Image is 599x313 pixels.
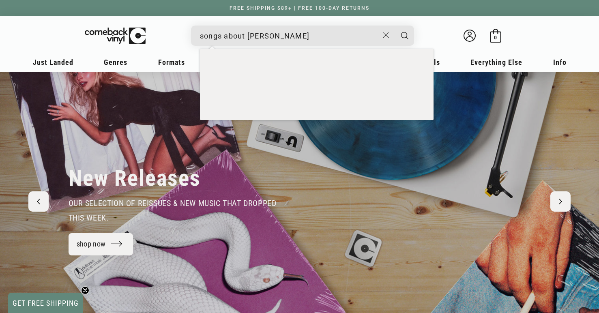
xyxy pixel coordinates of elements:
[494,34,497,41] span: 0
[191,26,414,46] div: Search
[550,191,571,212] button: Next slide
[81,286,89,294] button: Close teaser
[470,58,522,66] span: Everything Else
[395,26,415,46] button: Search
[378,26,393,44] button: Close
[28,191,49,212] button: Previous slide
[13,299,79,307] span: GET FREE SHIPPING
[104,58,127,66] span: Genres
[553,58,567,66] span: Info
[69,233,133,255] a: shop now
[158,58,185,66] span: Formats
[8,293,83,313] div: GET FREE SHIPPINGClose teaser
[200,28,379,44] input: When autocomplete results are available use up and down arrows to review and enter to select
[221,5,378,11] a: FREE SHIPPING $89+ | FREE 100-DAY RETURNS
[33,58,73,66] span: Just Landed
[69,198,277,223] span: our selection of reissues & new music that dropped this week.
[69,165,201,192] h2: New Releases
